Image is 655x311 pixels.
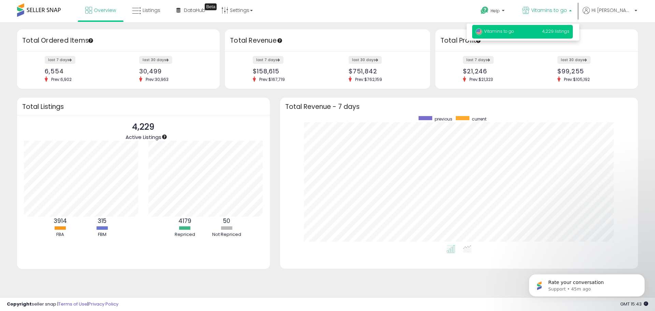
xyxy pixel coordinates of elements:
[22,104,265,109] h3: Total Listings
[143,7,160,14] span: Listings
[476,28,482,35] img: usa.png
[557,56,591,64] label: last 30 days
[58,301,87,307] a: Terms of Use
[531,7,567,14] span: Vitamins to go
[285,104,633,109] h3: Total Revenue - 7 days
[542,28,569,34] span: 4,229 listings
[583,7,637,22] a: Hi [PERSON_NAME]
[88,301,118,307] a: Privacy Policy
[54,217,67,225] b: 3914
[178,217,191,225] b: 4179
[519,260,655,308] iframe: Intercom notifications message
[82,231,122,238] div: FBM
[22,36,215,45] h3: Total Ordered Items
[561,76,593,82] span: Prev: $105,192
[164,231,205,238] div: Repriced
[98,217,106,225] b: 315
[45,68,113,75] div: 6,554
[440,36,633,45] h3: Total Profit
[88,38,94,44] div: Tooltip anchor
[475,1,511,22] a: Help
[491,8,500,14] span: Help
[161,134,168,140] div: Tooltip anchor
[230,36,425,45] h3: Total Revenue
[253,56,283,64] label: last 7 days
[463,56,494,64] label: last 7 days
[256,76,288,82] span: Prev: $167,719
[139,56,172,64] label: last 30 days
[463,68,532,75] div: $21,246
[48,76,75,82] span: Prev: 6,902
[476,28,514,34] span: Vitamins to go
[126,133,161,141] span: Active Listings
[94,7,116,14] span: Overview
[206,231,247,238] div: Not Repriced
[472,116,486,122] span: current
[277,38,283,44] div: Tooltip anchor
[349,56,382,64] label: last 30 days
[45,56,75,64] label: last 7 days
[466,76,496,82] span: Prev: $21,323
[7,301,118,308] div: seller snap | |
[142,76,172,82] span: Prev: 30,963
[139,68,208,75] div: 30,499
[557,68,626,75] div: $99,255
[223,217,230,225] b: 50
[349,68,418,75] div: $751,842
[352,76,385,82] span: Prev: $762,159
[40,231,81,238] div: FBA
[435,116,452,122] span: previous
[184,7,205,14] span: DataHub
[253,68,322,75] div: $158,615
[205,3,217,10] div: Tooltip anchor
[480,6,489,15] i: Get Help
[7,301,32,307] strong: Copyright
[126,121,161,133] p: 4,229
[592,7,632,14] span: Hi [PERSON_NAME]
